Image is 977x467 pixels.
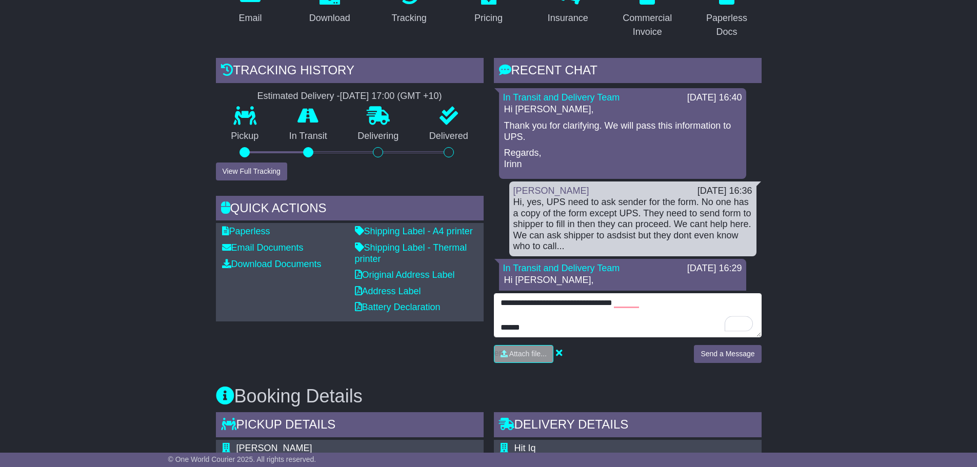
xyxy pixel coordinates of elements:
p: Delivered [414,131,484,142]
div: Pickup Details [216,412,484,440]
div: Delivery Details [494,412,762,440]
span: Hit Iq [514,443,536,453]
div: Download [309,11,350,25]
button: View Full Tracking [216,163,287,180]
a: Email Documents [222,242,304,253]
div: Hi, yes, UPS need to ask sender for the form. No one has a copy of the form except UPS. They need... [513,197,752,252]
div: Paperless Docs [699,11,755,39]
p: Hi [PERSON_NAME], [504,104,741,115]
p: Delivering [343,131,414,142]
a: Shipping Label - A4 printer [355,226,473,236]
div: Estimated Delivery - [216,91,484,102]
a: In Transit and Delivery Team [503,263,620,273]
div: Tracking history [216,58,484,86]
div: Insurance [548,11,588,25]
a: [PERSON_NAME] [513,186,589,196]
div: Quick Actions [216,196,484,224]
p: Hi [PERSON_NAME], [504,275,741,286]
a: Shipping Label - Thermal printer [355,242,467,264]
h3: Booking Details [216,386,762,407]
textarea: To enrich screen reader interactions, please activate Accessibility in Grammarly extension settings [494,293,762,337]
p: Thank you for clarifying. We will pass this information to UPS. [504,120,741,143]
div: RECENT CHAT [494,58,762,86]
a: Battery Declaration [355,302,441,312]
p: Regards, Irinn [504,148,741,170]
div: [DATE] 16:29 [687,263,742,274]
div: Tracking [391,11,426,25]
div: [DATE] 16:40 [687,92,742,104]
button: Send a Message [694,345,761,363]
a: Download Documents [222,259,322,269]
a: Original Address Label [355,270,455,280]
div: Pricing [474,11,503,25]
p: Pickup [216,131,274,142]
span: © One World Courier 2025. All rights reserved. [168,455,316,463]
a: Paperless [222,226,270,236]
div: Email [238,11,262,25]
p: In Transit [274,131,343,142]
a: In Transit and Delivery Team [503,92,620,103]
div: [DATE] 17:00 (GMT +10) [340,91,442,102]
div: Commercial Invoice [620,11,675,39]
a: Address Label [355,286,421,296]
span: [PERSON_NAME] [236,443,312,453]
div: [DATE] 16:36 [697,186,752,197]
